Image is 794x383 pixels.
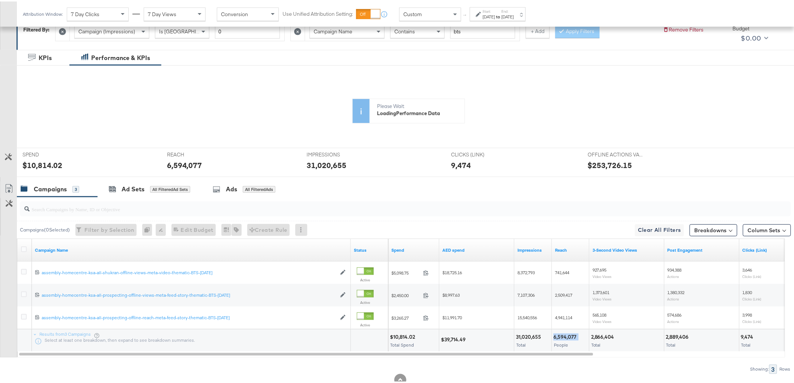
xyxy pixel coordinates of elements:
sub: Clicks (Link) [743,295,762,300]
div: assembly-homecentre-ksa-all-prospecting-offline-reach-meta-feed-story-thematic-BTS-[DATE] [42,313,336,319]
span: People [554,341,568,346]
div: Campaigns [34,183,67,192]
sub: Clicks (Link) [743,318,762,322]
span: 7 Day Clicks [71,9,99,16]
div: $39,714.49 [441,335,468,342]
span: 1,373,601 [592,288,610,294]
div: assembly-homecentre-ksa-all-shukran-offline-views-meta-video-thematic-BTS-[DATE] [42,268,336,274]
label: Use Unified Attribution Setting: [283,9,353,16]
div: 3 [769,363,777,372]
span: $18,725.16 [442,268,462,274]
span: Clear All Filters [638,224,681,233]
button: Clear All Filters [635,223,684,235]
span: 3,646 [743,266,752,271]
div: All Filtered Ad Sets [150,185,190,191]
span: 1,380,332 [668,288,685,294]
span: 15,540,556 [517,313,537,319]
label: End: [502,8,514,12]
div: Rows [779,365,791,370]
a: The number of people your ad was served to. [555,246,586,252]
span: Is [GEOGRAPHIC_DATA] [159,27,217,33]
span: 565,108 [592,311,607,316]
span: 7,107,306 [517,291,535,296]
label: Active [357,299,374,303]
div: Ads [226,183,237,192]
span: 7 Day Views [148,9,176,16]
div: 2,866,404 [591,332,617,339]
sub: Actions [668,295,680,300]
span: Contains [394,27,415,33]
button: Remove Filters [663,25,704,32]
span: 4,941,114 [555,313,572,319]
span: $2,450.00 [391,291,420,297]
div: Showing: [750,365,769,370]
div: Performance & KPIs [91,52,150,61]
input: Enter a search term [450,23,515,37]
div: 6,594,077 [553,332,579,339]
span: $8,997.63 [442,291,460,296]
input: Enter a number [215,23,280,37]
div: $10,814.02 [390,332,417,339]
div: [DATE] [483,12,495,18]
div: $0.00 [741,31,761,42]
sub: Clicks (Link) [743,273,762,277]
span: ↑ [462,13,469,15]
span: Total [591,341,601,346]
sub: Actions [668,273,680,277]
div: Filtered By: [23,25,50,32]
a: The number of times your ad was served. On mobile apps an ad is counted as served the first time ... [517,246,549,252]
span: 3,998 [743,311,752,316]
span: 934,388 [668,266,682,271]
div: All Filtered Ads [243,185,275,191]
span: 741,644 [555,268,569,274]
label: Active [357,276,374,281]
div: 0 [142,222,156,234]
div: Attribution Window: [23,10,63,15]
span: Total [741,341,751,346]
strong: to [495,12,502,18]
sub: Video Views [592,273,612,277]
button: $0.00 [738,31,770,43]
div: 3 [72,185,79,191]
span: 574,686 [668,311,682,316]
label: Active [357,321,374,326]
button: + Add [526,23,550,37]
sub: Video Views [592,295,612,300]
span: 927,695 [592,266,607,271]
a: The number of times your video was viewed for 3 seconds or more. [592,246,662,252]
div: 9,474 [741,332,756,339]
span: Custom [403,9,422,16]
span: 1,830 [743,288,752,294]
label: Start: [483,8,495,12]
a: Shows the current state of your Ad Campaign. [354,246,385,252]
a: assembly-homecentre-ksa-all-shukran-offline-views-meta-video-thematic-BTS-[DATE] [42,268,336,275]
div: Ad Sets [122,183,144,192]
div: 2,889,406 [666,332,691,339]
a: The number of actions related to your Page's posts as a result of your ad. [668,246,737,252]
div: KPIs [39,52,52,61]
a: assembly-homecentre-ksa-all-prospecting-offline-reach-meta-feed-story-thematic-BTS-[DATE] [42,313,336,320]
a: The total amount spent to date. [391,246,436,252]
a: assembly-homecentre-ksa-all-prospecting-offline-views-meta-feed-story-thematic-BTS-[DATE] [42,291,336,297]
sub: Video Views [592,318,612,322]
div: 31,020,655 [516,332,543,339]
div: [DATE] [502,12,514,18]
span: 8,372,793 [517,268,535,274]
span: $3,265.27 [391,314,420,319]
div: Campaigns ( 0 Selected) [20,225,70,232]
span: Campaign (Impressions) [78,27,135,33]
a: 3.6725 [442,246,511,252]
span: 2,509,417 [555,291,572,296]
span: Total [516,341,526,346]
button: Breakdowns [690,223,737,235]
span: $11,991.70 [442,313,462,319]
span: Total Spend [390,341,414,346]
span: Total [666,341,676,346]
span: Conversion [221,9,248,16]
a: Your campaign name. [35,246,348,252]
sub: Actions [668,318,680,322]
span: $5,098.75 [391,269,420,274]
span: Campaign Name [314,27,352,33]
input: Search Campaigns by Name, ID or Objective [30,197,720,212]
